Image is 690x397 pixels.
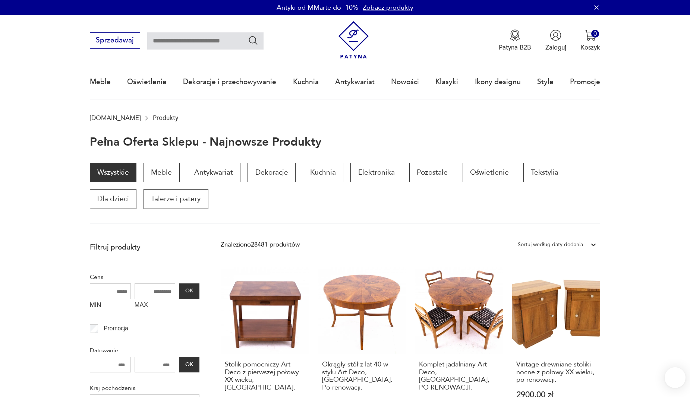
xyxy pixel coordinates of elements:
a: Oświetlenie [463,163,516,182]
a: Zobacz produkty [363,3,413,12]
a: Ikony designu [475,65,521,99]
p: Produkty [153,114,178,121]
div: Znaleziono 28481 produktów [221,240,300,250]
a: Kuchnia [293,65,319,99]
a: Dekoracje i przechowywanie [183,65,276,99]
a: Talerze i patery [144,189,208,209]
h3: Stolik pomocniczy Art Deco z pierwszej połowy XX wieku, [GEOGRAPHIC_DATA]. [225,361,305,391]
label: MIN [90,299,131,313]
img: Ikona medalu [509,29,521,41]
img: Ikonka użytkownika [550,29,561,41]
p: Kraj pochodzenia [90,383,199,393]
a: Dla dzieci [90,189,136,209]
p: Antyki od MMarte do -10% [277,3,358,12]
p: Koszyk [580,43,600,52]
button: 0Koszyk [580,29,600,52]
a: Meble [144,163,179,182]
button: Szukaj [248,35,259,46]
a: Dekoracje [248,163,295,182]
a: Wszystkie [90,163,136,182]
a: Kuchnia [303,163,343,182]
p: Filtruj produkty [90,242,199,252]
a: Style [537,65,554,99]
a: Antykwariat [335,65,375,99]
button: Sprzedawaj [90,32,140,49]
a: Sprzedawaj [90,38,140,44]
a: [DOMAIN_NAME] [90,114,141,121]
p: Zaloguj [545,43,566,52]
h3: Komplet jadalniany Art Deco, [GEOGRAPHIC_DATA], PO RENOWACJI. [419,361,499,391]
label: MAX [135,299,176,313]
button: Zaloguj [545,29,566,52]
button: OK [179,283,199,299]
a: Ikona medaluPatyna B2B [499,29,531,52]
div: Sortuj według daty dodania [518,240,583,250]
a: Nowości [391,65,419,99]
h3: Vintage drewniane stoliki nocne z połowy XX wieku, po renowacji. [516,361,596,384]
a: Klasyki [435,65,458,99]
button: OK [179,357,199,372]
h1: Pełna oferta sklepu - najnowsze produkty [90,136,321,149]
a: Meble [90,65,111,99]
a: Oświetlenie [127,65,167,99]
a: Promocje [570,65,600,99]
div: 0 [591,30,599,38]
p: Patyna B2B [499,43,531,52]
img: Patyna - sklep z meblami i dekoracjami vintage [335,21,372,59]
img: Ikona koszyka [585,29,596,41]
a: Pozostałe [409,163,455,182]
a: Tekstylia [523,163,566,182]
a: Antykwariat [187,163,240,182]
p: Promocja [104,324,128,333]
iframe: Smartsupp widget button [665,367,686,388]
p: Cena [90,272,199,282]
h3: Okrągły stół z lat 40 w stylu Art Deco, [GEOGRAPHIC_DATA]. Po renowacji. [322,361,402,391]
p: Datowanie [90,346,199,355]
a: Elektronika [350,163,402,182]
button: Patyna B2B [499,29,531,52]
